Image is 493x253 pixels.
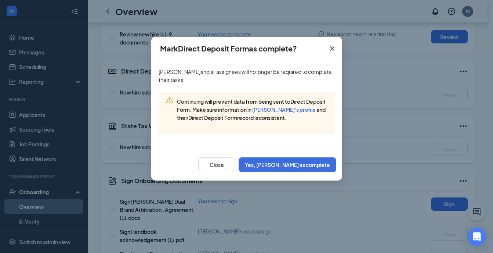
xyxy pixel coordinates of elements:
h4: Mark Direct Deposit Form as complete? [160,43,297,54]
span: Continuing will prevent data from being sent to Direct Deposit Form . Make sure information in an... [177,98,326,121]
button: Yes, [PERSON_NAME] as complete [239,157,336,172]
svg: Cross [328,44,337,53]
button: Close [322,37,342,60]
div: Open Intercom Messenger [468,228,486,246]
svg: Warning [166,96,173,104]
span: [PERSON_NAME] and all assignees will no longer be required to complete their tasks. [159,68,332,83]
button: [PERSON_NAME]'s profile [252,106,316,113]
button: Close [198,157,235,172]
span: [PERSON_NAME] 's profile [252,106,316,113]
